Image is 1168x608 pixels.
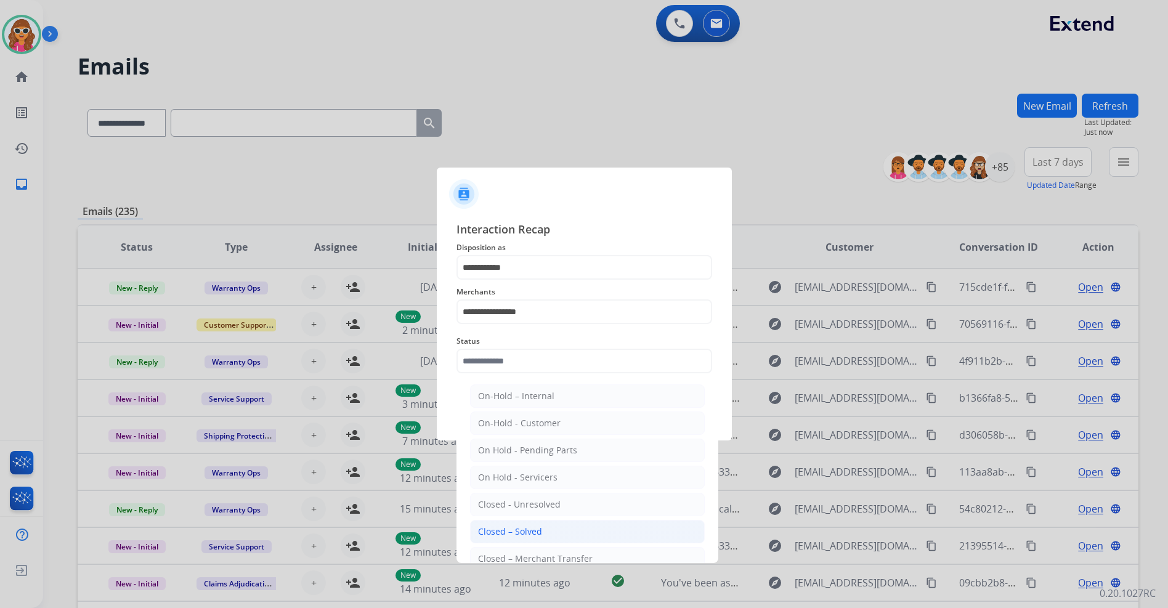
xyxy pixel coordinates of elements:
[478,553,593,565] div: Closed – Merchant Transfer
[478,471,558,484] div: On Hold - Servicers
[478,444,577,456] div: On Hold - Pending Parts
[456,334,712,349] span: Status
[456,285,712,299] span: Merchants
[478,390,554,402] div: On-Hold – Internal
[456,240,712,255] span: Disposition as
[478,525,542,538] div: Closed – Solved
[449,179,479,209] img: contactIcon
[1100,586,1156,601] p: 0.20.1027RC
[478,417,561,429] div: On-Hold - Customer
[478,498,561,511] div: Closed - Unresolved
[456,221,712,240] span: Interaction Recap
